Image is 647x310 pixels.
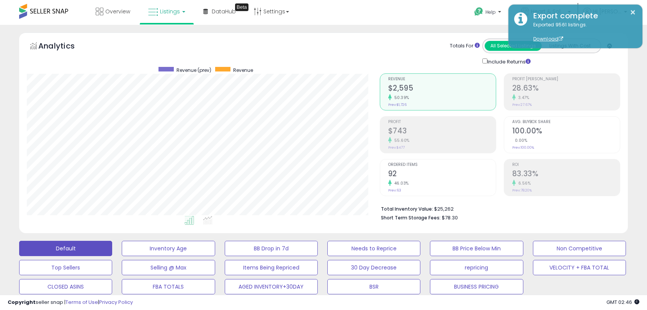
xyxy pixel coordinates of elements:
div: seller snap | | [8,299,133,306]
button: CLOSED ASINS [19,279,112,294]
b: Total Inventory Value: [381,206,433,212]
span: Listings [160,8,180,15]
a: Download [533,36,563,42]
h2: 83.33% [512,169,620,180]
small: 55.60% [392,138,410,143]
i: Get Help [474,7,484,16]
span: ROI [512,163,620,167]
span: Revenue (prev) [176,67,211,73]
span: Revenue [388,77,496,81]
small: Prev: 78.20% [512,188,532,193]
div: Export complete [528,10,637,21]
span: Overview [105,8,130,15]
span: Ordered Items [388,163,496,167]
div: Include Returns [477,57,540,66]
strong: Copyright [8,299,36,306]
span: 2025-10-13 02:46 GMT [606,299,639,306]
button: Default [19,241,112,256]
button: 30 Day Decrease [327,260,420,275]
small: 3.47% [516,95,529,101]
small: Prev: $477 [388,145,405,150]
button: BB Price Below Min [430,241,523,256]
div: Tooltip anchor [235,3,248,11]
span: Profit [388,120,496,124]
small: Prev: $1,726 [388,102,407,107]
button: Items Being Repriced [225,260,318,275]
a: Privacy Policy [99,299,133,306]
button: Selling @ Max [122,260,215,275]
span: $78.30 [442,214,458,221]
button: Top Sellers [19,260,112,275]
button: Needs to Reprice [327,241,420,256]
h2: 92 [388,169,496,180]
button: AGED INVENTORY+30DAY [225,279,318,294]
small: 46.03% [392,180,409,186]
button: VELOCITY + FBA TOTAL [533,260,626,275]
button: All Selected Listings [485,41,542,51]
li: $25,262 [381,204,614,213]
button: Non Competitive [533,241,626,256]
button: BB Drop in 7d [225,241,318,256]
button: × [630,8,636,17]
b: Short Term Storage Fees: [381,214,441,221]
span: Profit [PERSON_NAME] [512,77,620,81]
small: 50.39% [392,95,409,101]
h5: Analytics [38,41,90,53]
h2: $743 [388,127,496,137]
span: Avg. Buybox Share [512,120,620,124]
span: Revenue [233,67,253,73]
small: 0.00% [512,138,528,143]
button: BUSINESS PRICING [430,279,523,294]
button: BSR [327,279,420,294]
span: DataHub [212,8,236,15]
small: Prev: 27.67% [512,102,532,107]
h2: 100.00% [512,127,620,137]
a: Terms of Use [65,299,98,306]
div: Totals For [450,42,480,50]
h2: $2,595 [388,84,496,94]
small: Prev: 100.00% [512,145,534,150]
a: Help [468,1,509,25]
small: Prev: 63 [388,188,401,193]
span: Help [485,9,496,15]
button: FBA TOTALS [122,279,215,294]
div: Exported 9561 listings. [528,21,637,43]
button: repricing [430,260,523,275]
h2: 28.63% [512,84,620,94]
button: Inventory Age [122,241,215,256]
small: 6.56% [516,180,531,186]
